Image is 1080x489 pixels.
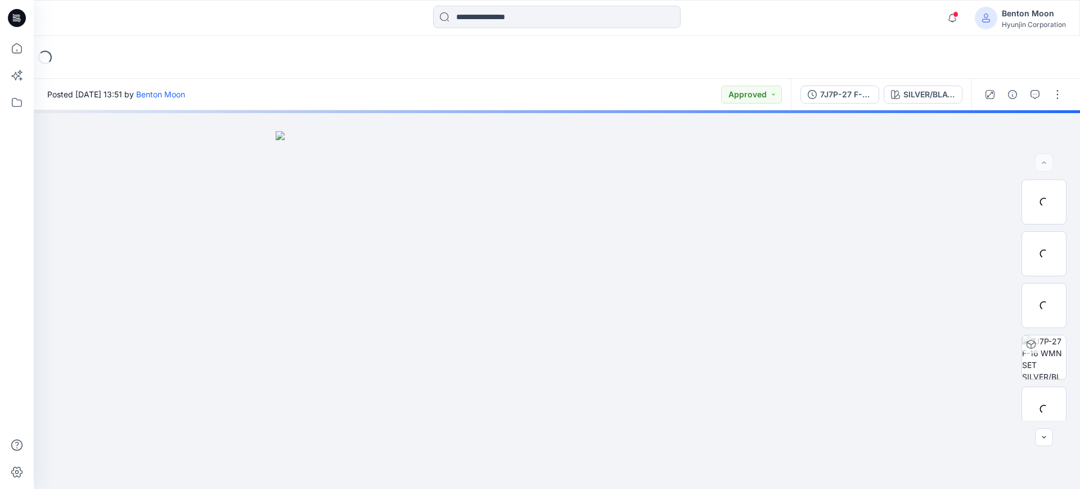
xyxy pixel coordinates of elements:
[47,88,185,100] span: Posted [DATE] 13:51 by
[903,88,955,101] div: SILVER/BLACK/WHITE
[982,14,991,23] svg: avatar
[1003,86,1021,104] button: Details
[820,88,872,101] div: 7J7P-27 F-16 WMN SET
[884,86,962,104] button: SILVER/BLACK/WHITE
[800,86,879,104] button: 7J7P-27 F-16 WMN SET
[1002,20,1066,29] div: Hyunjin Corporation
[1022,335,1066,379] img: 7J7P-27 F-16 WMN SET SILVER/BLACK/WHITE
[1002,7,1066,20] div: Benton Moon
[136,89,185,99] a: Benton Moon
